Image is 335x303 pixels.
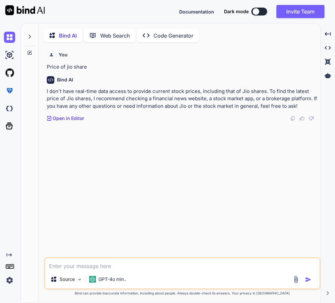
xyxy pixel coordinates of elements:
button: Documentation [179,8,214,15]
img: icon [305,276,312,283]
img: darkCloudIdeIcon [4,103,15,114]
img: settings [4,275,15,286]
img: chat [4,32,15,43]
button: Invite Team [276,5,324,18]
img: attachment [292,276,300,283]
img: premium [4,85,15,96]
span: Dark mode [224,8,249,15]
p: Code Generator [154,32,193,40]
p: I don't have real-time data access to provide current stock prices, including that of Jio shares.... [47,88,319,110]
p: GPT-4o min.. [98,276,126,283]
p: Bind AI [59,32,77,40]
p: Source [60,276,75,283]
img: githubLight [4,67,15,78]
img: Pick Models [77,277,82,282]
p: Open in Editor [53,115,84,122]
img: like [299,116,305,121]
img: GPT-4o mini [89,276,96,283]
h6: You [59,51,68,58]
h6: Bind AI [57,76,73,83]
img: Bind AI [5,5,45,15]
p: Web Search [100,32,130,40]
p: Bind can provide inaccurate information, including about people. Always double-check its answers.... [44,291,321,296]
p: Price of jio share [47,63,319,71]
span: Documentation [179,9,214,15]
img: ai-studio [4,49,15,61]
img: copy [290,116,295,121]
img: dislike [309,116,314,121]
